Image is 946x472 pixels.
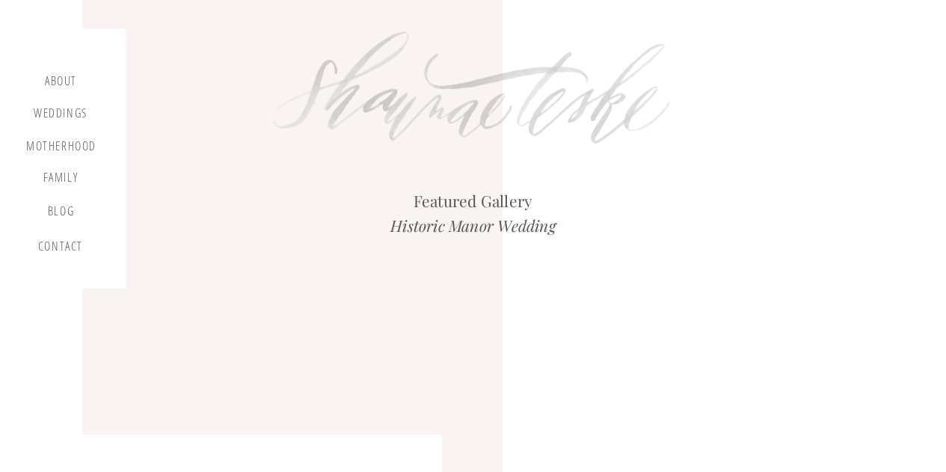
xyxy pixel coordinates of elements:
[307,189,639,213] h2: Featured Gallery
[39,74,83,92] a: about
[32,106,89,125] a: Weddings
[26,139,96,156] a: motherhood
[390,215,556,236] i: Historic Manor Wedding
[39,204,83,225] a: blog
[32,171,89,190] a: Family
[35,239,86,260] a: contact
